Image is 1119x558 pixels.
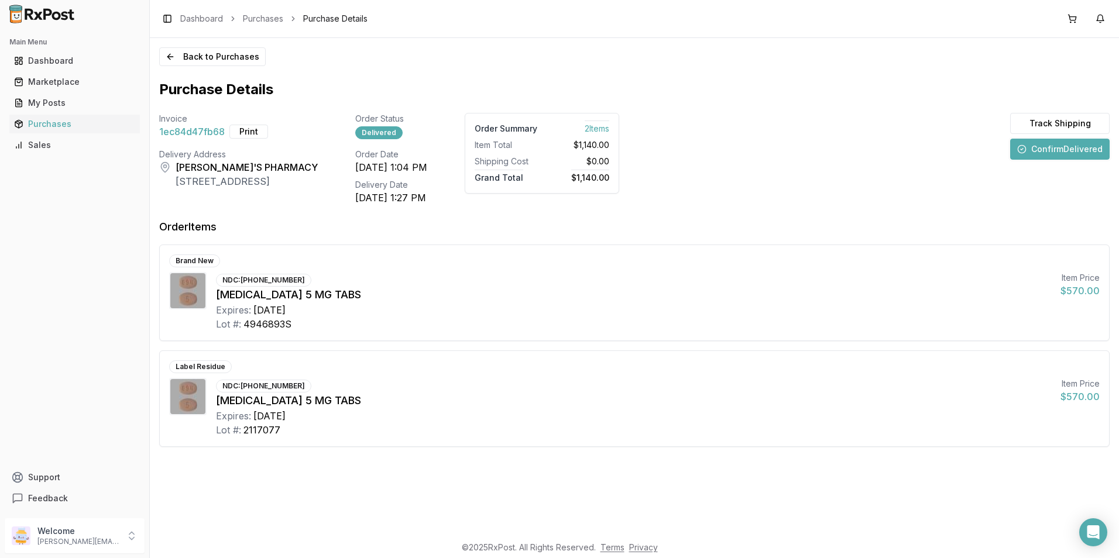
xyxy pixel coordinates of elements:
button: Back to Purchases [159,47,266,66]
div: Order Date [355,149,427,160]
div: $570.00 [1060,284,1100,298]
a: Terms [600,542,624,552]
div: Lot #: [216,317,241,331]
div: Purchases [14,118,135,130]
div: Shipping Cost [475,156,537,167]
div: Item Price [1060,272,1100,284]
div: Brand New [169,254,220,267]
img: Eliquis 5 MG TABS [170,273,205,308]
a: My Posts [9,92,140,113]
h1: Purchase Details [159,80,273,99]
div: Marketplace [14,76,135,88]
div: Delivery Date [355,179,427,191]
span: Grand Total [475,170,523,182]
div: Item Total [475,139,537,151]
div: Lot #: [216,423,241,437]
div: [DATE] [253,303,286,317]
p: [PERSON_NAME][EMAIL_ADDRESS][DOMAIN_NAME] [37,537,119,546]
div: Order Items [159,219,217,235]
a: Dashboard [9,50,140,71]
a: Dashboard [180,13,223,25]
div: Delivery Address [159,149,318,160]
button: Dashboard [5,51,145,70]
img: RxPost Logo [5,5,80,23]
div: $570.00 [1060,390,1100,404]
h2: Main Menu [9,37,140,47]
span: $1,140.00 [574,139,609,151]
div: Order Summary [475,123,537,135]
span: Purchase Details [303,13,368,25]
span: 1ec84d47fb68 [159,125,225,139]
div: [DATE] 1:27 PM [355,191,427,205]
img: Eliquis 5 MG TABS [170,379,205,414]
button: Support [5,467,145,488]
button: Track Shipping [1010,113,1110,134]
button: Sales [5,136,145,154]
button: ConfirmDelivered [1010,139,1110,160]
span: 2 Item s [585,120,609,133]
a: Purchases [9,113,140,135]
a: Marketplace [9,71,140,92]
div: Expires: [216,303,251,317]
div: My Posts [14,97,135,109]
div: Order Status [355,113,427,125]
a: Privacy [629,542,658,552]
button: Print [229,125,268,139]
div: Invoice [159,113,318,125]
button: Marketplace [5,73,145,91]
div: [STREET_ADDRESS] [176,174,318,188]
div: 2117077 [243,423,280,437]
div: [DATE] 1:04 PM [355,160,427,174]
div: [PERSON_NAME]'S PHARMACY [176,160,318,174]
button: Purchases [5,115,145,133]
div: [DATE] [253,409,286,423]
div: $0.00 [547,156,609,167]
div: Label Residue [169,360,232,373]
a: Sales [9,135,140,156]
p: Welcome [37,525,119,537]
div: Dashboard [14,55,135,67]
div: Expires: [216,409,251,423]
img: User avatar [12,526,30,545]
div: [MEDICAL_DATA] 5 MG TABS [216,392,1051,409]
nav: breadcrumb [180,13,368,25]
a: Purchases [243,13,283,25]
div: Sales [14,139,135,151]
span: $1,140.00 [571,170,609,182]
div: [MEDICAL_DATA] 5 MG TABS [216,287,1051,303]
button: My Posts [5,94,145,112]
div: NDC: [PHONE_NUMBER] [216,380,311,392]
button: Feedback [5,488,145,509]
div: NDC: [PHONE_NUMBER] [216,274,311,287]
div: Delivered [355,126,403,139]
div: 4946893S [243,317,291,331]
span: Feedback [28,492,68,504]
div: Item Price [1060,378,1100,390]
div: Open Intercom Messenger [1079,518,1107,546]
